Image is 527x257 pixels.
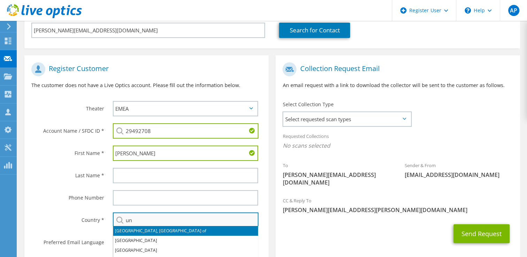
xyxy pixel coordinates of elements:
svg: \n [465,7,471,14]
li: [GEOGRAPHIC_DATA] [113,246,258,255]
p: The customer does not have a Live Optics account. Please fill out the information below. [31,81,262,89]
span: No scans selected [282,142,513,149]
a: Search for Contact [279,23,350,38]
p: An email request with a link to download the collector will be sent to the customer as follows. [282,81,513,89]
label: First Name * [31,146,104,157]
label: Theater [31,101,104,112]
label: Last Name * [31,168,104,179]
div: CC & Reply To [276,193,520,217]
div: Requested Collections [276,129,520,155]
label: Account Name / SFDC ID * [31,123,104,134]
li: [GEOGRAPHIC_DATA] [113,236,258,246]
span: [PERSON_NAME][EMAIL_ADDRESS][PERSON_NAME][DOMAIN_NAME] [282,206,513,214]
span: [PERSON_NAME][EMAIL_ADDRESS][DOMAIN_NAME] [282,171,391,186]
button: Send Request [454,224,510,243]
label: Country * [31,212,104,224]
div: Sender & From [398,158,520,182]
li: [GEOGRAPHIC_DATA], [GEOGRAPHIC_DATA] of [113,226,258,236]
label: Select Collection Type [282,101,333,108]
h1: Register Customer [31,62,258,76]
span: Select requested scan types [283,112,410,126]
span: [EMAIL_ADDRESS][DOMAIN_NAME] [405,171,513,179]
span: AP [508,5,519,16]
label: Preferred Email Language [31,235,104,246]
div: To [276,158,398,190]
h1: Collection Request Email [282,62,509,76]
label: Phone Number [31,190,104,201]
